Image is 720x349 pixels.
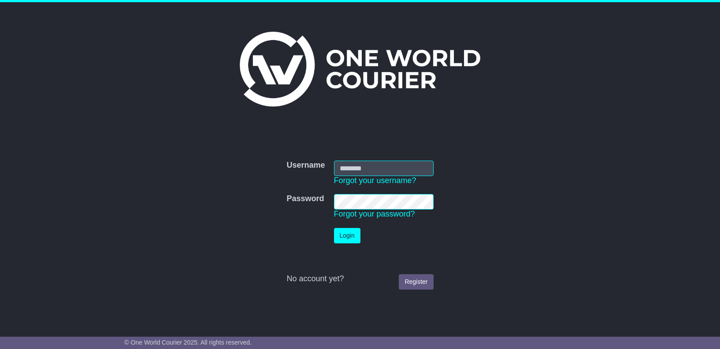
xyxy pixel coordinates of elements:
label: Username [286,161,325,170]
img: One World [240,32,480,107]
div: No account yet? [286,274,433,284]
a: Forgot your password? [334,209,415,218]
a: Register [399,274,433,290]
label: Password [286,194,324,204]
span: © One World Courier 2025. All rights reserved. [124,339,252,346]
a: Forgot your username? [334,176,416,185]
button: Login [334,228,360,243]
